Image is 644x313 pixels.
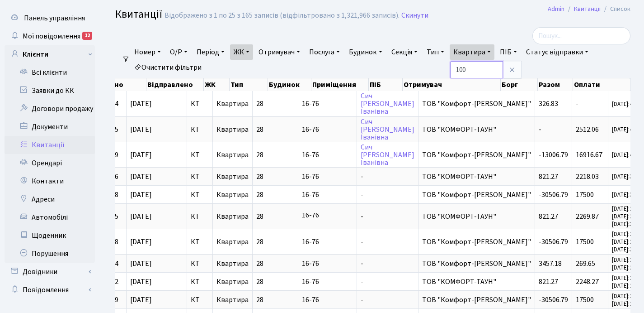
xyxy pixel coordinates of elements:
span: - [361,237,363,247]
a: ЖК [230,44,253,60]
span: ТОВ "КОМФОРТ-ТАУН" [422,278,531,285]
span: 269.65 [576,259,595,269]
a: Admin [548,4,564,14]
span: Панель управління [24,13,85,23]
span: 28 [256,237,263,247]
span: ТОВ "Комфорт-[PERSON_NAME]" [422,238,531,246]
a: Панель управління [5,9,95,27]
span: 28 [256,99,263,109]
th: ПІБ [369,78,403,91]
a: Квитанції [574,4,601,14]
a: Клієнти [5,45,95,63]
span: [DATE] [130,100,183,107]
span: ТОВ "Комфорт-[PERSON_NAME]" [422,260,531,267]
span: 821.27 [539,172,558,182]
span: [DATE] [130,260,183,267]
span: Квартира [216,259,249,269]
span: - [361,295,363,305]
span: 16-76 [302,260,353,267]
a: Статус відправки [522,44,592,60]
span: 3457.18 [539,259,562,269]
span: 28 [256,150,263,160]
span: Квартира [216,172,249,182]
span: - [361,172,363,182]
a: Документи [5,118,95,136]
span: 16916.67 [576,150,602,160]
span: - [361,212,363,222]
a: Автомобілі [5,208,95,226]
span: 17500 [576,237,594,247]
span: КТ [191,100,209,107]
div: Відображено з 1 по 25 з 165 записів (відфільтровано з 1,321,966 записів). [165,11,400,20]
a: Номер [131,44,165,60]
th: Будинок [268,78,311,91]
span: Квартира [216,212,249,222]
div: 12 [82,32,92,40]
th: Оплати [573,78,630,91]
span: КТ [191,260,209,267]
span: [DATE] [130,173,183,180]
span: 16-76 [302,173,353,180]
span: - [361,190,363,200]
a: Послуга [306,44,343,60]
span: Квартира [216,237,249,247]
a: ПІБ [496,44,521,60]
span: ТОВ "Комфорт-[PERSON_NAME]" [422,191,531,198]
span: Квартира [216,150,249,160]
span: ТОВ "Комфорт-[PERSON_NAME]" [422,296,531,303]
span: 28 [256,259,263,269]
a: Сич[PERSON_NAME]Іванівна [361,142,414,168]
span: ТОВ "КОМФОРТ-ТАУН" [422,213,531,220]
span: КТ [191,213,209,220]
a: Всі клієнти [5,63,95,82]
span: 28 [256,172,263,182]
span: 821.27 [539,212,558,222]
a: Будинок [345,44,385,60]
span: [DATE] [130,126,183,133]
span: 28 [256,295,263,305]
a: Квартира [450,44,494,60]
span: КТ [191,151,209,159]
span: КТ [191,173,209,180]
span: ТОВ "КОМФОРТ-ТАУН" [422,173,531,180]
span: [DATE] [130,296,183,303]
span: Квартира [216,99,249,109]
span: Квартира [216,295,249,305]
a: Період [193,44,228,60]
a: Повідомлення [5,281,95,299]
a: Квитанції [5,136,95,154]
span: 17500 [576,295,594,305]
span: [DATE] [130,278,183,285]
span: КТ [191,126,209,133]
span: 28 [256,190,263,200]
a: Секція [388,44,421,60]
th: ЖК [204,78,230,91]
span: [DATE] [130,151,183,159]
span: 326.83 [539,99,558,109]
a: Скинути [401,11,428,20]
a: Контакти [5,172,95,190]
a: Довідники [5,263,95,281]
a: Сич[PERSON_NAME]Іванівна [361,91,414,116]
th: Отримувач [403,78,501,91]
a: Адреси [5,190,95,208]
span: 2248.27 [576,277,599,287]
a: Щоденник [5,226,95,245]
span: 16-76 [302,213,353,220]
span: [DATE] [130,238,183,246]
span: Квартира [216,125,249,135]
span: 2218.03 [576,172,599,182]
span: КТ [191,191,209,198]
span: -30506.79 [539,237,568,247]
span: 2269.87 [576,212,599,222]
th: Разом [538,78,573,91]
span: 2512.06 [576,125,599,135]
span: -30506.79 [539,190,568,200]
th: Приміщення [311,78,369,91]
span: [DATE] [130,213,183,220]
span: 16-76 [302,100,353,107]
span: [DATE] [130,191,183,198]
span: 16-76 [302,126,353,133]
span: - [361,277,363,287]
a: О/Р [166,44,191,60]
